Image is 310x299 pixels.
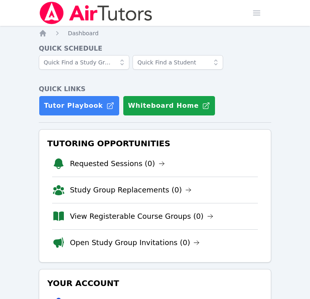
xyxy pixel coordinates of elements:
[39,29,271,37] nav: Breadcrumb
[70,211,213,222] a: View Registerable Course Groups (0)
[70,158,165,169] a: Requested Sessions (0)
[46,136,264,151] h3: Tutoring Opportunities
[46,276,264,290] h3: Your Account
[39,55,129,70] input: Quick Find a Study Group
[133,55,223,70] input: Quick Find a Student
[39,96,120,116] a: Tutor Playbook
[39,84,271,94] h4: Quick Links
[123,96,215,116] button: Whiteboard Home
[39,44,271,53] h4: Quick Schedule
[70,237,200,248] a: Open Study Group Invitations (0)
[39,2,153,24] img: Air Tutors
[68,29,99,37] a: Dashboard
[68,30,99,36] span: Dashboard
[70,184,192,196] a: Study Group Replacements (0)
